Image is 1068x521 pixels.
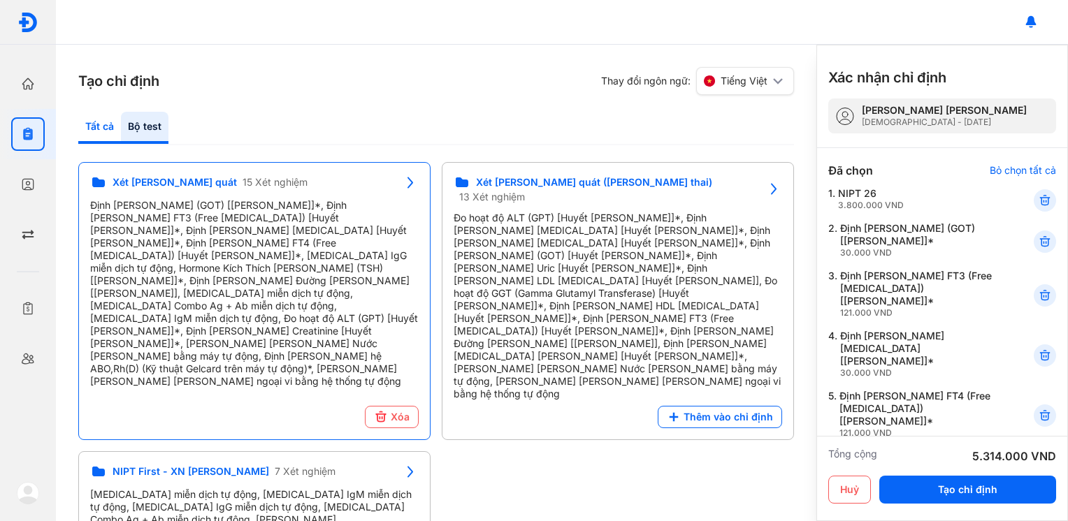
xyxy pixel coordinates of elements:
[828,222,1000,258] div: 2.
[78,71,159,91] h3: Tạo chỉ định
[113,465,269,478] span: NIPT First - XN [PERSON_NAME]
[840,367,1000,379] div: 30.000 VND
[839,390,1000,439] div: Định [PERSON_NAME] FT4 (Free [MEDICAL_DATA]) [[PERSON_NAME]]*
[862,104,1027,117] div: [PERSON_NAME] [PERSON_NAME]
[828,390,1000,439] div: 5.
[840,222,1000,258] div: Định [PERSON_NAME] (GOT) [[PERSON_NAME]]*
[840,330,1000,379] div: Định [PERSON_NAME] [MEDICAL_DATA] [[PERSON_NAME]]*
[990,164,1056,177] div: Bỏ chọn tất cả
[365,406,419,428] button: Xóa
[391,411,410,423] span: Xóa
[839,427,1000,439] div: 121.000 VND
[840,307,1000,318] div: 121.000 VND
[721,75,767,87] span: Tiếng Việt
[454,212,782,400] div: Đo hoạt độ ALT (GPT) [Huyết [PERSON_NAME]]*, Định [PERSON_NAME] [MEDICAL_DATA] [Huyết [PERSON_NAM...
[879,476,1056,504] button: Tạo chỉ định
[838,187,904,211] div: NIPT 26
[828,448,877,464] div: Tổng cộng
[828,187,1000,211] div: 1.
[828,162,873,179] div: Đã chọn
[828,68,946,87] h3: Xác nhận chỉ định
[828,330,1000,379] div: 4.
[601,67,794,95] div: Thay đổi ngôn ngữ:
[862,117,1027,128] div: [DEMOGRAPHIC_DATA] - [DATE]
[840,247,1000,258] div: 30.000 VND
[78,112,121,144] div: Tất cả
[243,176,308,189] span: 15 Xét nghiệm
[840,270,1000,318] div: Định [PERSON_NAME] FT3 (Free [MEDICAL_DATA]) [[PERSON_NAME]]*
[838,200,904,211] div: 3.800.000 VND
[17,482,39,504] img: logo
[828,476,871,504] button: Huỷ
[113,176,237,189] span: Xét [PERSON_NAME] quát
[828,270,1000,318] div: 3.
[275,465,335,478] span: 7 Xét nghiệm
[17,12,38,33] img: logo
[476,176,712,189] span: Xét [PERSON_NAME] quát ([PERSON_NAME] thai)
[90,199,419,388] div: Định [PERSON_NAME] (GOT) [[PERSON_NAME]]*, Định [PERSON_NAME] FT3 (Free [MEDICAL_DATA]) [Huyết [P...
[658,406,782,428] button: Thêm vào chỉ định
[684,411,773,423] span: Thêm vào chỉ định
[972,448,1056,464] div: 5.314.000 VND
[459,191,525,203] span: 13 Xét nghiệm
[121,112,168,144] div: Bộ test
